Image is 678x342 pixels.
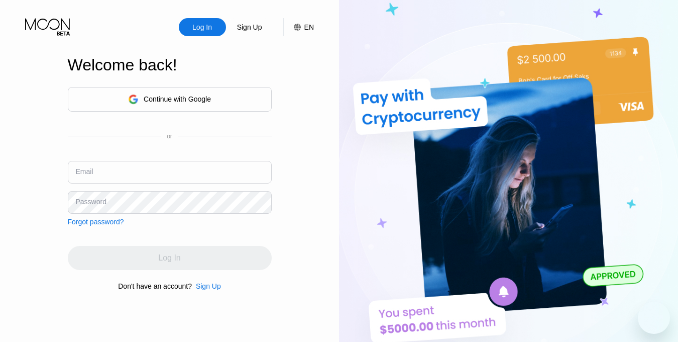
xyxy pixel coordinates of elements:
[236,22,263,32] div: Sign Up
[76,198,106,206] div: Password
[68,218,124,226] div: Forgot password?
[179,18,226,36] div: Log In
[196,282,221,290] div: Sign Up
[68,87,272,112] div: Continue with Google
[167,133,172,140] div: or
[283,18,314,36] div: EN
[638,302,670,334] iframe: Button to launch messaging window
[226,18,273,36] div: Sign Up
[118,282,192,290] div: Don't have an account?
[304,23,314,31] div: EN
[76,167,93,176] div: Email
[192,282,221,290] div: Sign Up
[144,95,211,103] div: Continue with Google
[68,56,272,74] div: Welcome back!
[191,22,213,32] div: Log In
